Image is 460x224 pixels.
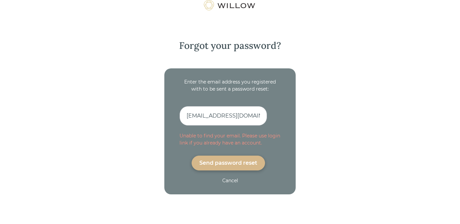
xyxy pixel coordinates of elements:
[192,156,265,170] button: Send password reset
[179,106,267,126] input: Registered email address
[179,132,281,147] div: Unable to find your email. Please use login link if you already have an account.
[179,78,281,93] div: Enter the email address you registered with to be sent a password reset:
[179,39,281,52] div: Forgot your password?
[222,177,238,184] div: Cancel
[199,159,257,167] div: Send password reset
